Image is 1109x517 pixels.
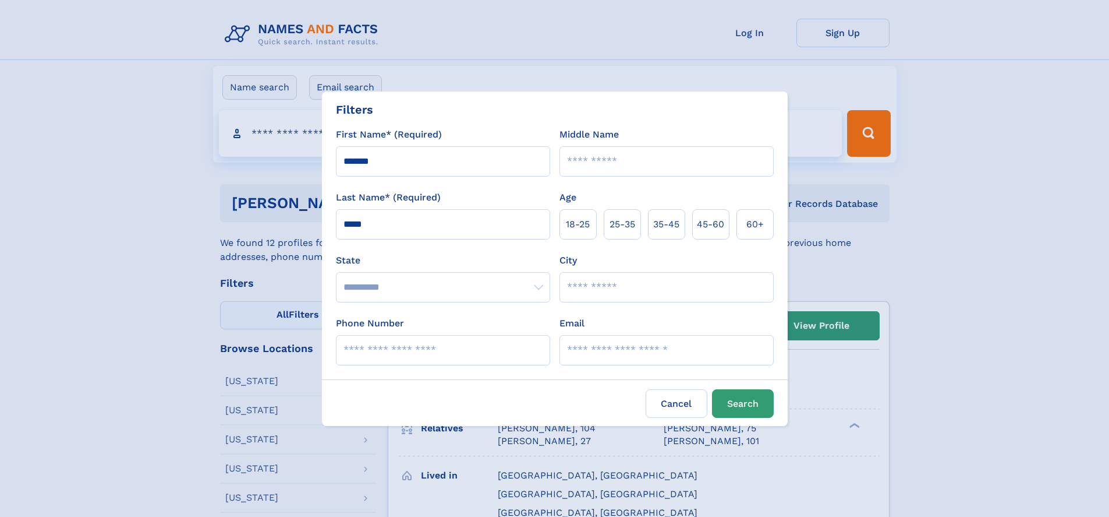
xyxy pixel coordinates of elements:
[336,254,550,268] label: State
[559,316,584,330] label: Email
[559,128,619,142] label: Middle Name
[746,217,764,231] span: 60+
[336,316,404,330] label: Phone Number
[646,389,707,418] label: Cancel
[336,128,442,142] label: First Name* (Required)
[336,101,373,118] div: Filters
[559,191,576,205] label: Age
[697,217,724,231] span: 45‑60
[336,191,441,205] label: Last Name* (Required)
[653,217,679,231] span: 35‑45
[712,389,774,418] button: Search
[559,254,577,268] label: City
[610,217,635,231] span: 25‑35
[566,217,590,231] span: 18‑25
